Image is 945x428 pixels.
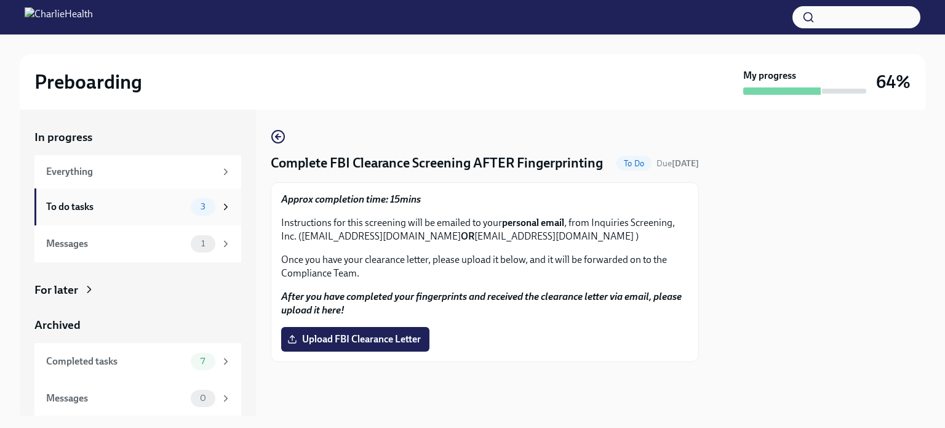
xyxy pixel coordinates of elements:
[271,154,603,172] h4: Complete FBI Clearance Screening AFTER Fingerprinting
[281,253,688,280] p: Once you have your clearance letter, please upload it below, and it will be forwarded on to the C...
[34,282,241,298] a: For later
[193,394,213,403] span: 0
[290,333,421,345] span: Upload FBI Clearance Letter
[281,291,682,316] strong: After you have completed your fingerprints and received the clearance letter via email, please up...
[34,380,241,417] a: Messages0
[194,239,212,248] span: 1
[876,71,911,93] h3: 64%
[34,225,241,262] a: Messages1
[34,70,142,94] h2: Preboarding
[34,155,241,188] a: Everything
[672,158,699,169] strong: [DATE]
[502,217,564,228] strong: personal email
[46,237,186,251] div: Messages
[656,158,699,169] span: Due
[46,200,186,214] div: To do tasks
[46,165,215,179] div: Everything
[34,129,241,145] a: In progress
[193,202,213,211] span: 3
[34,282,78,298] div: For later
[46,392,186,405] div: Messages
[34,188,241,225] a: To do tasks3
[34,343,241,380] a: Completed tasks7
[461,230,474,242] strong: OR
[193,357,212,366] span: 7
[656,158,699,169] span: August 31st, 2025 09:00
[25,7,93,27] img: CharlieHealth
[46,355,186,368] div: Completed tasks
[34,317,241,333] a: Archived
[281,327,429,352] label: Upload FBI Clearance Letter
[743,69,796,83] strong: My progress
[281,193,421,205] strong: Approx completion time: 15mins
[616,159,652,168] span: To Do
[281,216,688,243] p: Instructions for this screening will be emailed to your , from Inquiries Screening, Inc. ([EMAIL_...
